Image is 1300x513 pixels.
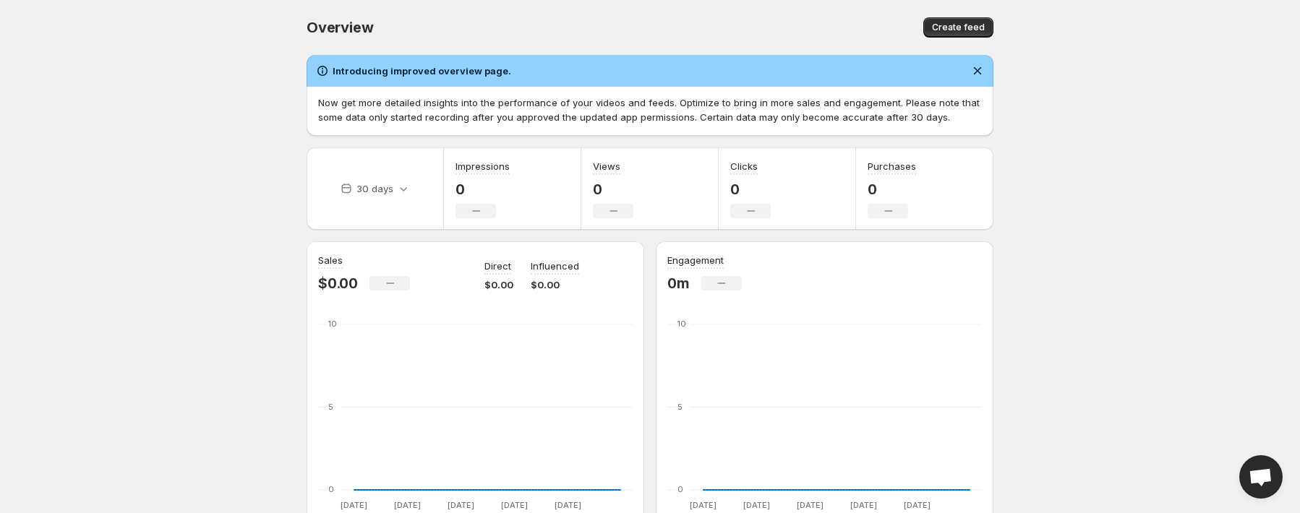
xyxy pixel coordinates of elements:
[448,500,474,510] text: [DATE]
[667,275,690,292] p: 0m
[555,500,581,510] text: [DATE]
[318,275,358,292] p: $0.00
[850,500,877,510] text: [DATE]
[667,253,724,267] h3: Engagement
[593,181,633,198] p: 0
[967,61,988,81] button: Dismiss notification
[484,277,513,292] p: $0.00
[531,277,579,292] p: $0.00
[307,19,373,36] span: Overview
[318,95,982,124] p: Now get more detailed insights into the performance of your videos and feeds. Optimize to bring i...
[677,319,686,329] text: 10
[1239,455,1283,499] div: Open chat
[730,181,771,198] p: 0
[531,259,579,273] p: Influenced
[797,500,824,510] text: [DATE]
[328,402,333,412] text: 5
[677,484,683,494] text: 0
[328,484,334,494] text: 0
[333,64,511,78] h2: Introducing improved overview page.
[394,500,421,510] text: [DATE]
[456,181,510,198] p: 0
[868,159,916,173] h3: Purchases
[730,159,758,173] h3: Clicks
[932,22,985,33] span: Create feed
[743,500,770,510] text: [DATE]
[318,253,343,267] h3: Sales
[356,181,393,196] p: 30 days
[593,159,620,173] h3: Views
[868,181,916,198] p: 0
[690,500,717,510] text: [DATE]
[456,159,510,173] h3: Impressions
[904,500,931,510] text: [DATE]
[677,402,683,412] text: 5
[328,319,337,329] text: 10
[484,259,511,273] p: Direct
[501,500,528,510] text: [DATE]
[341,500,367,510] text: [DATE]
[923,17,993,38] button: Create feed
